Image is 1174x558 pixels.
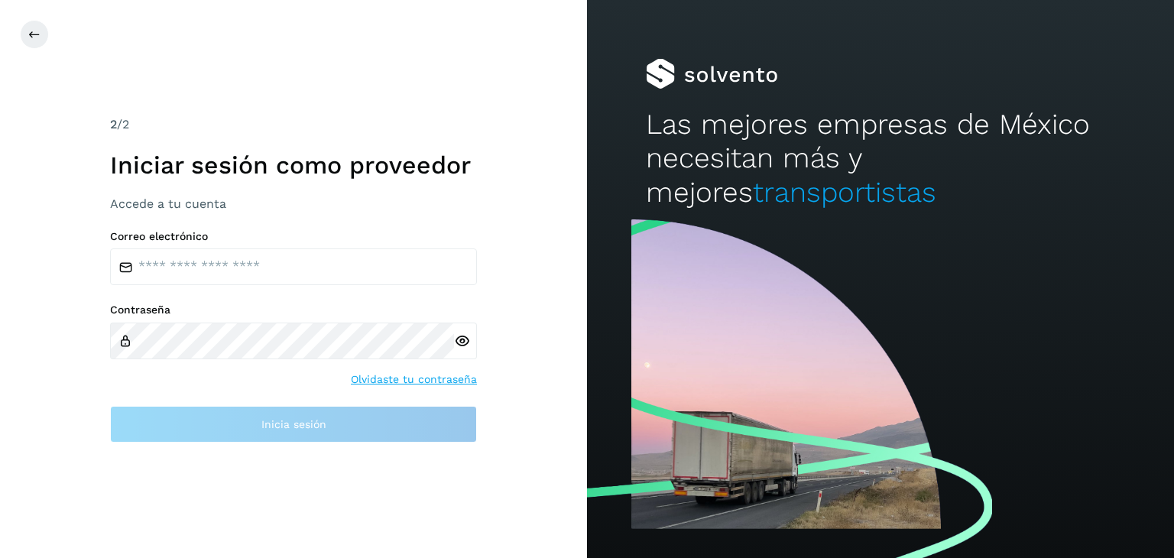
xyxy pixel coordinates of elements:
[753,176,936,209] span: transportistas
[110,196,477,211] h3: Accede a tu cuenta
[110,151,477,180] h1: Iniciar sesión como proveedor
[110,303,477,316] label: Contraseña
[110,115,477,134] div: /2
[261,419,326,430] span: Inicia sesión
[646,108,1115,209] h2: Las mejores empresas de México necesitan más y mejores
[110,117,117,131] span: 2
[351,371,477,388] a: Olvidaste tu contraseña
[110,406,477,443] button: Inicia sesión
[110,230,477,243] label: Correo electrónico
